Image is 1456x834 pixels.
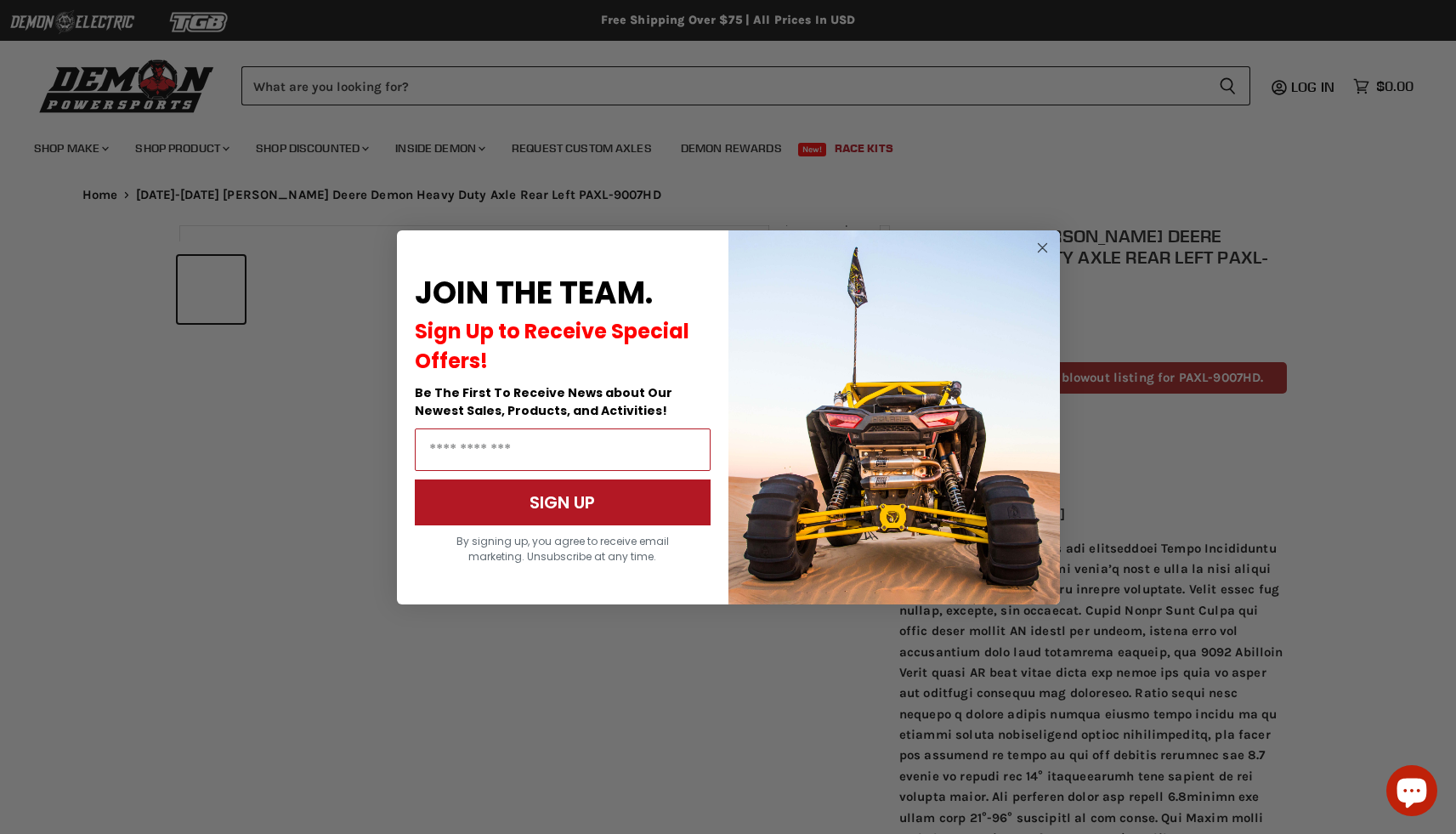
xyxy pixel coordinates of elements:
span: Sign Up to Receive Special Offers! [415,317,689,375]
img: a9095488-b6e7-41ba-879d-588abfab540b.jpeg [728,230,1060,604]
span: By signing up, you agree to receive email marketing. Unsubscribe at any time. [456,534,669,564]
input: Email Address [415,428,711,471]
inbox-online-store-chat: Shopify online store chat [1381,765,1442,820]
span: JOIN THE TEAM. [415,271,653,315]
span: Be The First To Receive News about Our Newest Sales, Products, and Activities! [415,384,672,419]
button: Close dialog [1032,237,1053,258]
button: SIGN UP [415,479,711,525]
